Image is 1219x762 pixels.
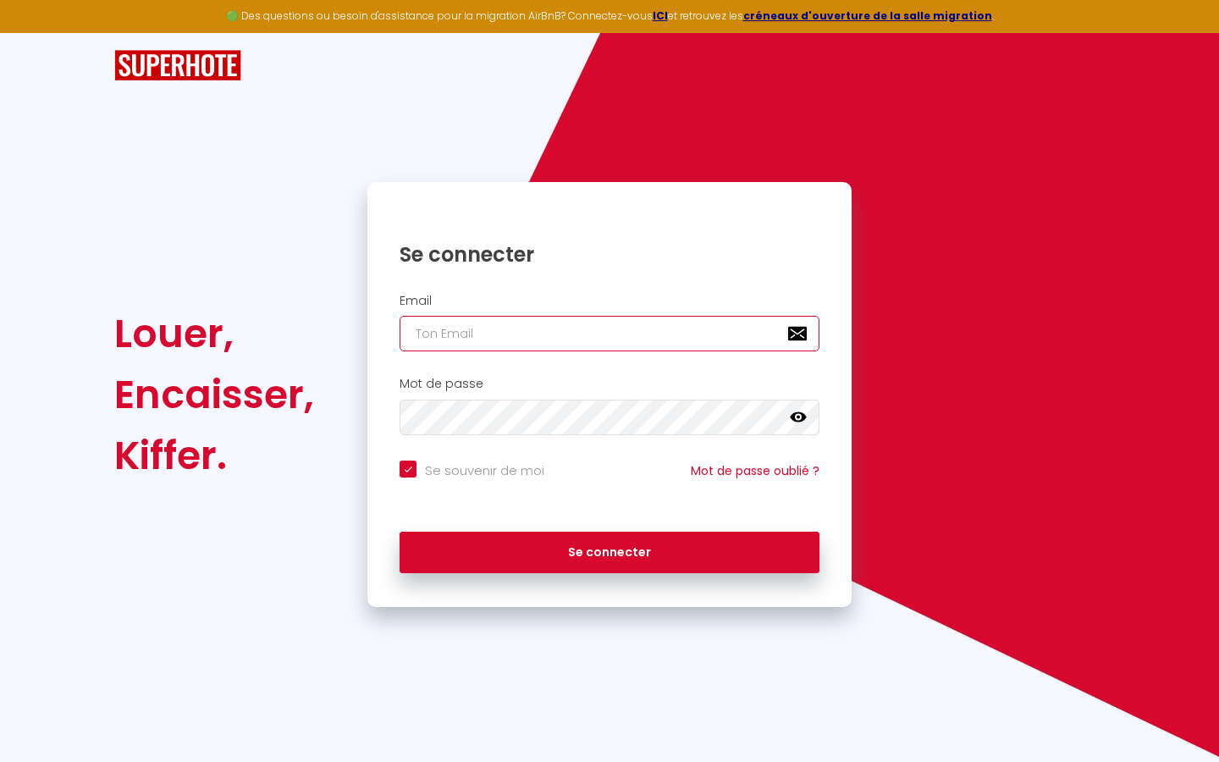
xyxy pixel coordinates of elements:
[400,377,819,391] h2: Mot de passe
[400,532,819,574] button: Se connecter
[114,364,314,425] div: Encaisser,
[114,303,314,364] div: Louer,
[743,8,992,23] a: créneaux d'ouverture de la salle migration
[400,241,819,268] h1: Se connecter
[400,316,819,351] input: Ton Email
[400,294,819,308] h2: Email
[114,50,241,81] img: SuperHote logo
[14,7,64,58] button: Ouvrir le widget de chat LiveChat
[653,8,668,23] a: ICI
[691,462,819,479] a: Mot de passe oublié ?
[114,425,314,486] div: Kiffer.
